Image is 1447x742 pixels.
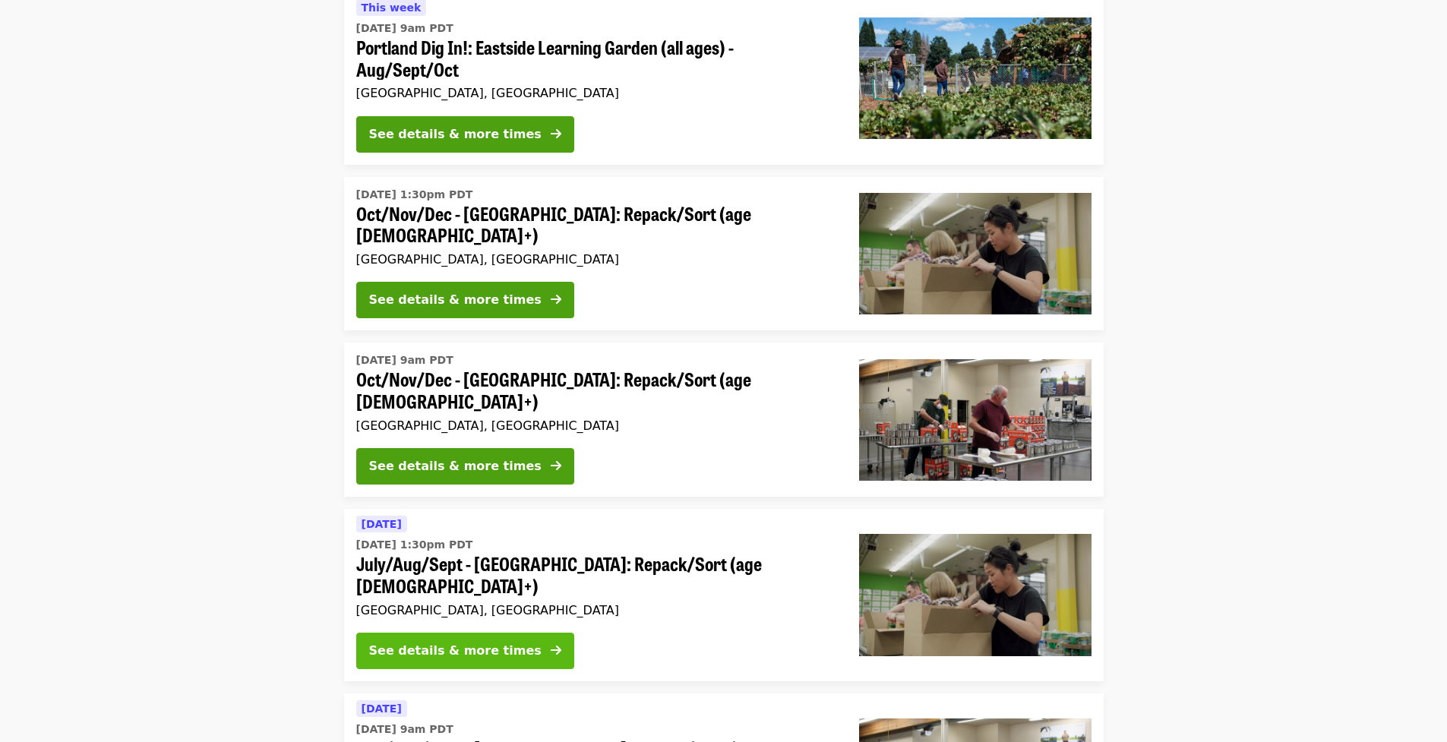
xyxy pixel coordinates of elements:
span: Oct/Nov/Dec - [GEOGRAPHIC_DATA]: Repack/Sort (age [DEMOGRAPHIC_DATA]+) [356,203,835,247]
div: [GEOGRAPHIC_DATA], [GEOGRAPHIC_DATA] [356,418,835,433]
span: July/Aug/Sept - [GEOGRAPHIC_DATA]: Repack/Sort (age [DEMOGRAPHIC_DATA]+) [356,553,835,597]
button: See details & more times [356,448,574,485]
a: See details for "Oct/Nov/Dec - Portland: Repack/Sort (age 16+)" [344,343,1104,497]
div: [GEOGRAPHIC_DATA], [GEOGRAPHIC_DATA] [356,252,835,267]
i: arrow-right icon [551,292,561,307]
time: [DATE] 9am PDT [356,352,453,368]
button: See details & more times [356,633,574,669]
i: arrow-right icon [551,643,561,658]
a: See details for "Oct/Nov/Dec - Portland: Repack/Sort (age 8+)" [344,177,1104,331]
time: [DATE] 1:30pm PDT [356,187,473,203]
div: See details & more times [369,457,542,475]
span: Oct/Nov/Dec - [GEOGRAPHIC_DATA]: Repack/Sort (age [DEMOGRAPHIC_DATA]+) [356,368,835,412]
div: See details & more times [369,642,542,660]
time: [DATE] 1:30pm PDT [356,537,473,553]
div: [GEOGRAPHIC_DATA], [GEOGRAPHIC_DATA] [356,603,835,617]
img: Oct/Nov/Dec - Portland: Repack/Sort (age 8+) organized by Oregon Food Bank [859,193,1092,314]
img: Portland Dig In!: Eastside Learning Garden (all ages) - Aug/Sept/Oct organized by Oregon Food Bank [859,17,1092,139]
button: See details & more times [356,116,574,153]
time: [DATE] 9am PDT [356,721,453,737]
img: July/Aug/Sept - Portland: Repack/Sort (age 8+) organized by Oregon Food Bank [859,534,1092,655]
a: See details for "July/Aug/Sept - Portland: Repack/Sort (age 8+)" [344,509,1104,681]
div: See details & more times [369,125,542,144]
span: [DATE] [362,703,402,715]
div: See details & more times [369,291,542,309]
i: arrow-right icon [551,459,561,473]
button: See details & more times [356,282,574,318]
div: [GEOGRAPHIC_DATA], [GEOGRAPHIC_DATA] [356,86,835,100]
span: This week [362,2,422,14]
span: [DATE] [362,518,402,530]
time: [DATE] 9am PDT [356,21,453,36]
span: Portland Dig In!: Eastside Learning Garden (all ages) - Aug/Sept/Oct [356,36,835,81]
i: arrow-right icon [551,127,561,141]
img: Oct/Nov/Dec - Portland: Repack/Sort (age 16+) organized by Oregon Food Bank [859,359,1092,481]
